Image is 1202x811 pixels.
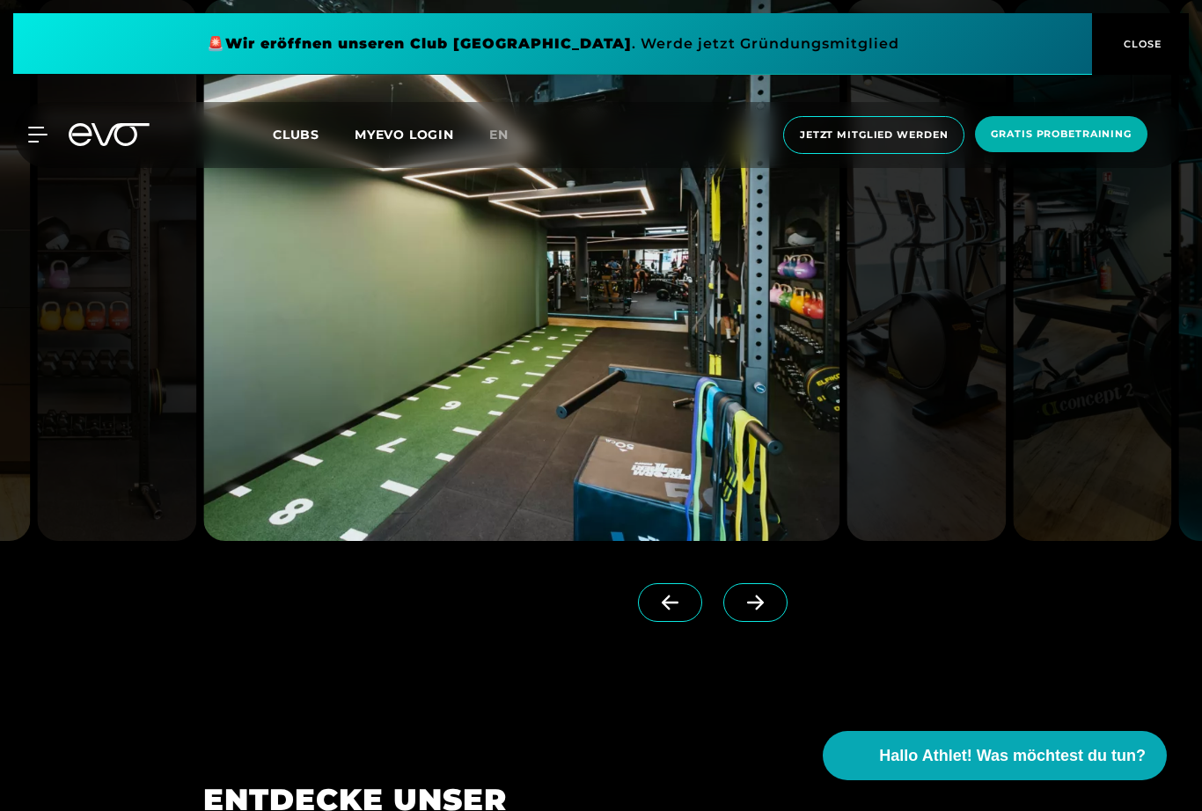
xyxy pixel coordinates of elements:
span: Hallo Athlet! Was möchtest du tun? [879,744,1146,768]
span: Clubs [273,127,319,142]
button: CLOSE [1092,13,1189,75]
span: Gratis Probetraining [991,127,1132,142]
span: en [489,127,509,142]
button: Hallo Athlet! Was möchtest du tun? [823,731,1167,780]
a: Jetzt Mitglied werden [778,116,970,154]
a: en [489,125,530,145]
a: MYEVO LOGIN [355,127,454,142]
a: Gratis Probetraining [970,116,1153,154]
span: CLOSE [1119,36,1162,52]
span: Jetzt Mitglied werden [800,128,948,142]
a: Clubs [273,126,355,142]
